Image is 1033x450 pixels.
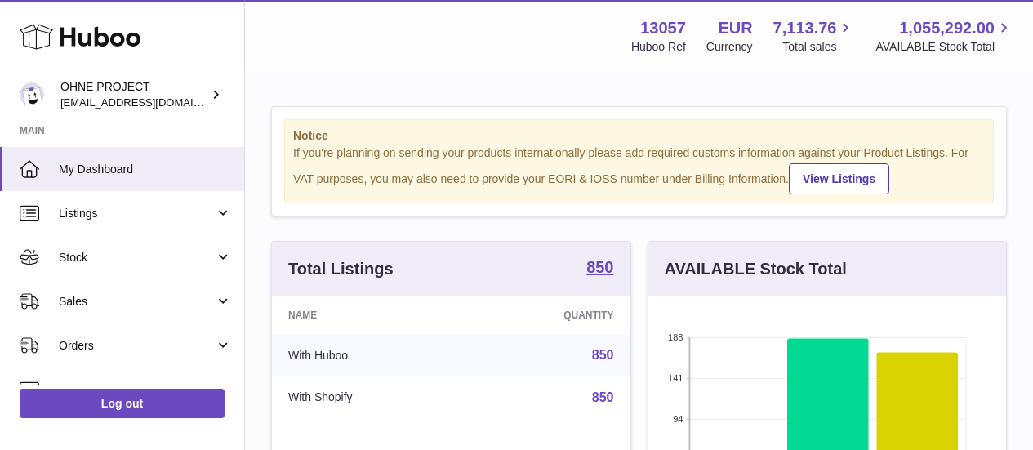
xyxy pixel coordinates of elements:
[718,17,752,39] strong: EUR
[875,39,1013,55] span: AVAILABLE Stock Total
[875,17,1013,55] a: 1,055,292.00 AVAILABLE Stock Total
[668,373,683,383] text: 141
[59,162,232,177] span: My Dashboard
[789,163,889,194] a: View Listings
[59,294,215,310] span: Sales
[668,332,683,342] text: 188
[60,96,240,109] span: [EMAIL_ADDRESS][DOMAIN_NAME]
[665,258,847,280] h3: AVAILABLE Stock Total
[586,259,613,278] a: 850
[592,348,614,362] a: 850
[773,17,837,39] span: 7,113.76
[272,376,465,419] td: With Shopify
[59,338,215,354] span: Orders
[631,39,686,55] div: Huboo Ref
[288,258,394,280] h3: Total Listings
[640,17,686,39] strong: 13057
[293,145,985,194] div: If you're planning on sending your products internationally please add required customs informati...
[59,250,215,265] span: Stock
[20,82,44,107] img: internalAdmin-13057@internal.huboo.com
[272,296,465,334] th: Name
[272,334,465,376] td: With Huboo
[899,17,995,39] span: 1,055,292.00
[20,389,225,418] a: Log out
[592,390,614,404] a: 850
[60,79,207,110] div: OHNE PROJECT
[293,128,985,144] strong: Notice
[782,39,855,55] span: Total sales
[586,259,613,275] strong: 850
[59,206,215,221] span: Listings
[773,17,856,55] a: 7,113.76 Total sales
[59,382,232,398] span: Usage
[673,414,683,424] text: 94
[706,39,753,55] div: Currency
[465,296,630,334] th: Quantity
